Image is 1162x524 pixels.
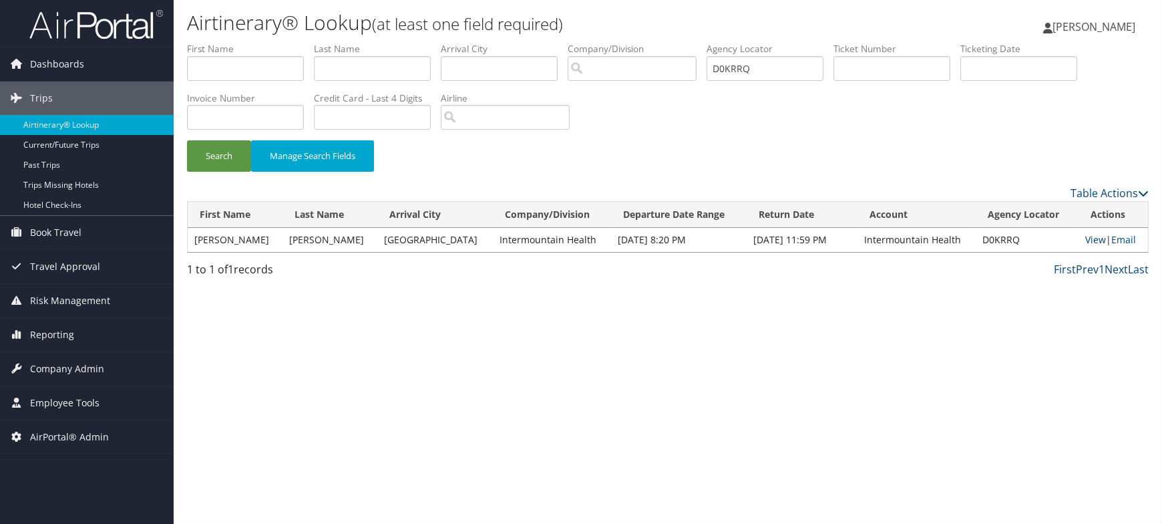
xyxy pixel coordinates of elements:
[30,352,104,386] span: Company Admin
[611,202,747,228] th: Departure Date Range: activate to sort column ascending
[377,202,492,228] th: Arrival City: activate to sort column ascending
[960,42,1087,55] label: Ticketing Date
[1099,262,1105,277] a: 1
[1086,233,1107,246] a: View
[747,202,857,228] th: Return Date: activate to sort column ascending
[611,228,747,252] td: [DATE] 8:20 PM
[1079,228,1148,252] td: |
[1054,262,1076,277] a: First
[29,9,163,40] img: airportal-logo.png
[30,386,100,420] span: Employee Tools
[251,140,374,172] button: Manage Search Fields
[187,261,413,284] div: 1 to 1 of records
[1043,7,1149,47] a: [PERSON_NAME]
[1076,262,1099,277] a: Prev
[30,216,81,249] span: Book Travel
[1105,262,1128,277] a: Next
[857,202,976,228] th: Account: activate to sort column ascending
[188,202,282,228] th: First Name: activate to sort column ascending
[282,202,377,228] th: Last Name: activate to sort column ascending
[493,228,612,252] td: Intermountain Health
[30,284,110,317] span: Risk Management
[857,228,976,252] td: Intermountain Health
[30,82,53,115] span: Trips
[187,92,314,105] label: Invoice Number
[1112,233,1137,246] a: Email
[372,13,563,35] small: (at least one field required)
[1052,19,1135,34] span: [PERSON_NAME]
[377,228,492,252] td: [GEOGRAPHIC_DATA]
[833,42,960,55] label: Ticket Number
[314,42,441,55] label: Last Name
[568,42,707,55] label: Company/Division
[747,228,857,252] td: [DATE] 11:59 PM
[187,9,828,37] h1: Airtinerary® Lookup
[30,420,109,454] span: AirPortal® Admin
[1079,202,1148,228] th: Actions
[30,47,84,81] span: Dashboards
[976,228,1079,252] td: D0KRRQ
[282,228,377,252] td: [PERSON_NAME]
[30,318,74,352] span: Reporting
[314,92,441,105] label: Credit Card - Last 4 Digits
[707,42,833,55] label: Agency Locator
[1071,186,1149,201] a: Table Actions
[1128,262,1149,277] a: Last
[187,140,251,172] button: Search
[493,202,612,228] th: Company/Division
[188,228,282,252] td: [PERSON_NAME]
[441,92,580,105] label: Airline
[30,250,100,283] span: Travel Approval
[228,262,234,277] span: 1
[976,202,1079,228] th: Agency Locator: activate to sort column ascending
[441,42,568,55] label: Arrival City
[187,42,314,55] label: First Name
